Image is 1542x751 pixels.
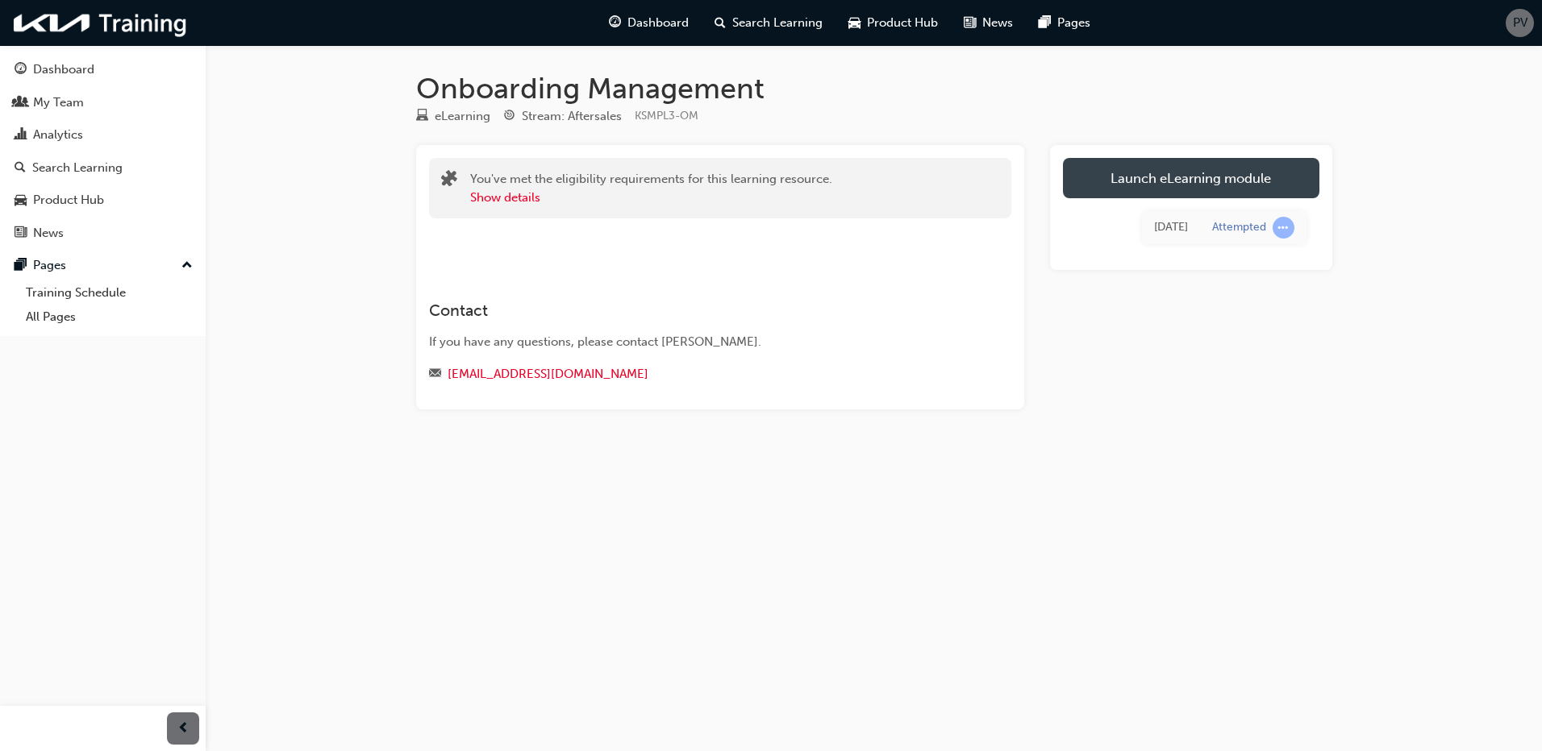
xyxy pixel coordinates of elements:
[1039,13,1051,33] span: pages-icon
[1513,14,1527,32] span: PV
[416,110,428,124] span: learningResourceType_ELEARNING-icon
[6,55,199,85] a: Dashboard
[951,6,1026,39] a: news-iconNews
[33,60,94,79] div: Dashboard
[33,93,84,112] div: My Team
[177,719,190,739] span: prev-icon
[448,367,648,381] a: [EMAIL_ADDRESS][DOMAIN_NAME]
[1063,158,1319,198] a: Launch eLearning module
[982,14,1013,32] span: News
[596,6,702,39] a: guage-iconDashboard
[848,13,861,33] span: car-icon
[441,172,457,190] span: puzzle-icon
[15,96,27,110] span: people-icon
[19,305,199,330] a: All Pages
[1154,218,1188,237] div: Wed Sep 17 2025 13:47:13 GMT+1000 (Australian Eastern Standard Time)
[6,251,199,280] button: Pages
[6,88,199,118] a: My Team
[6,218,199,248] a: News
[503,106,622,127] div: Stream
[635,109,698,122] span: Learning resource code
[416,106,490,127] div: Type
[429,301,953,320] h3: Contact
[6,185,199,215] a: Product Hub
[609,13,621,33] span: guage-icon
[702,6,836,39] a: search-iconSearch Learning
[33,256,66,275] div: Pages
[470,170,832,206] div: You've met the eligibility requirements for this learning resource.
[15,226,27,241] span: news-icon
[32,159,123,177] div: Search Learning
[33,191,104,210] div: Product Hub
[470,189,540,207] button: Show details
[715,13,726,33] span: search-icon
[33,126,83,144] div: Analytics
[15,259,27,273] span: pages-icon
[1506,9,1534,37] button: PV
[836,6,951,39] a: car-iconProduct Hub
[732,14,823,32] span: Search Learning
[429,333,953,351] div: If you have any questions, please contact [PERSON_NAME].
[416,71,1332,106] h1: Onboarding Management
[6,153,199,183] a: Search Learning
[6,120,199,150] a: Analytics
[15,193,27,208] span: car-icon
[429,367,441,382] span: email-icon
[1273,217,1294,239] span: learningRecordVerb_ATTEMPT-icon
[503,110,515,124] span: target-icon
[181,255,193,276] span: up-icon
[6,52,199,251] button: DashboardMy TeamAnalyticsSearch LearningProduct HubNews
[19,280,199,305] a: Training Schedule
[522,107,622,126] div: Stream: Aftersales
[429,364,953,384] div: Email
[435,107,490,126] div: eLearning
[867,14,938,32] span: Product Hub
[1212,220,1266,235] div: Attempted
[15,128,27,143] span: chart-icon
[15,63,27,77] span: guage-icon
[1026,6,1103,39] a: pages-iconPages
[1057,14,1090,32] span: Pages
[964,13,976,33] span: news-icon
[627,14,689,32] span: Dashboard
[15,161,26,176] span: search-icon
[8,6,194,39] img: kia-training
[33,224,64,243] div: News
